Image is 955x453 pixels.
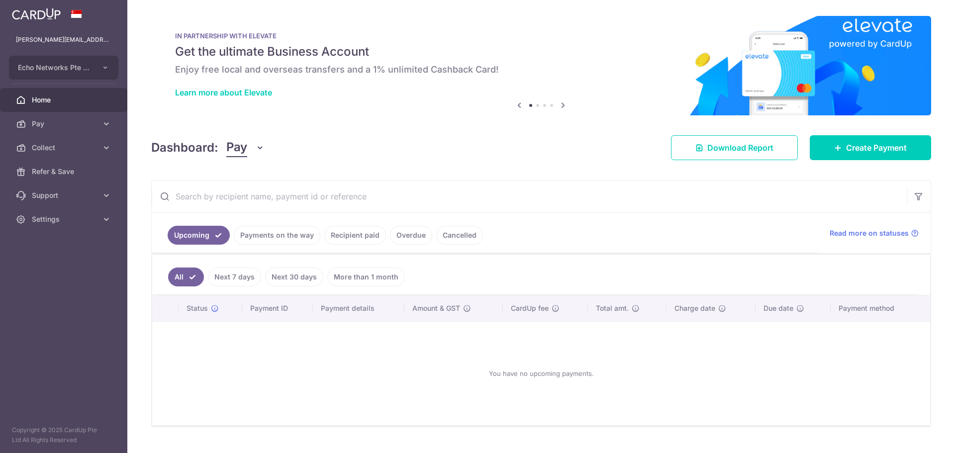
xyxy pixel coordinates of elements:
[18,63,92,73] span: Echo Networks Pte Ltd
[674,303,715,313] span: Charge date
[830,228,909,238] span: Read more on statuses
[390,226,432,245] a: Overdue
[324,226,386,245] a: Recipient paid
[175,44,907,60] h5: Get the ultimate Business Account
[511,303,549,313] span: CardUp fee
[671,135,798,160] a: Download Report
[831,295,930,321] th: Payment method
[164,330,918,417] div: You have no upcoming payments.
[707,142,773,154] span: Download Report
[168,226,230,245] a: Upcoming
[846,142,907,154] span: Create Payment
[208,268,261,286] a: Next 7 days
[187,303,208,313] span: Status
[596,303,629,313] span: Total amt.
[32,119,97,129] span: Pay
[226,138,265,157] button: Pay
[226,138,247,157] span: Pay
[412,303,460,313] span: Amount & GST
[32,167,97,177] span: Refer & Save
[32,190,97,200] span: Support
[168,268,204,286] a: All
[830,228,919,238] a: Read more on statuses
[32,143,97,153] span: Collect
[151,16,931,115] img: Renovation banner
[327,268,405,286] a: More than 1 month
[810,135,931,160] a: Create Payment
[175,64,907,76] h6: Enjoy free local and overseas transfers and a 1% unlimited Cashback Card!
[234,226,320,245] a: Payments on the way
[32,95,97,105] span: Home
[313,295,404,321] th: Payment details
[151,139,218,157] h4: Dashboard:
[12,8,61,20] img: CardUp
[175,88,272,97] a: Learn more about Elevate
[152,181,907,212] input: Search by recipient name, payment id or reference
[32,214,97,224] span: Settings
[175,32,907,40] p: IN PARTNERSHIP WITH ELEVATE
[436,226,483,245] a: Cancelled
[16,35,111,45] p: [PERSON_NAME][EMAIL_ADDRESS][DOMAIN_NAME]
[764,303,793,313] span: Due date
[9,56,118,80] button: Echo Networks Pte Ltd
[242,295,313,321] th: Payment ID
[265,268,323,286] a: Next 30 days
